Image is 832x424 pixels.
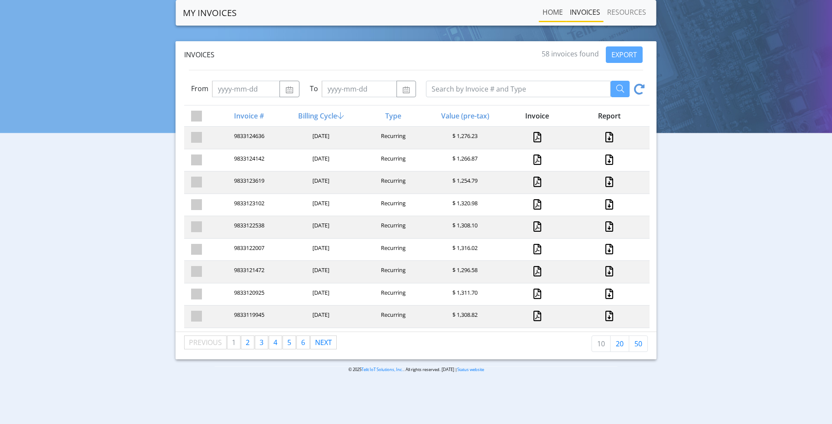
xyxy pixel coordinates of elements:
span: 4 [273,338,277,347]
div: Recurring [356,244,428,256]
div: Invoice # [212,111,284,121]
div: Recurring [356,289,428,300]
div: [DATE] [284,311,356,322]
div: Recurring [356,199,428,211]
div: 9833119945 [212,311,284,322]
input: Search by Invoice # and Type [426,81,611,97]
div: 9833123102 [212,199,284,211]
div: $ 1,320.98 [428,199,500,211]
div: Recurring [356,154,428,166]
div: [DATE] [284,132,356,144]
div: $ 1,296.58 [428,266,500,278]
div: Recurring [356,266,428,278]
a: 50 [629,335,648,352]
div: $ 1,266.87 [428,154,500,166]
div: 9833120925 [212,289,284,300]
span: Previous [189,338,222,347]
div: [DATE] [284,177,356,188]
div: 9833124142 [212,154,284,166]
label: From [191,83,208,94]
div: [DATE] [284,266,356,278]
a: Telit IoT Solutions, Inc. [361,367,403,372]
a: MY INVOICES [183,4,237,22]
input: yyyy-mm-dd [212,81,280,97]
div: Recurring [356,177,428,188]
div: 9833124636 [212,132,284,144]
div: Value (pre-tax) [428,111,500,121]
span: 3 [260,338,263,347]
img: calendar.svg [402,86,410,93]
ul: Pagination [184,335,337,349]
a: Status website [457,367,484,372]
div: Recurring [356,311,428,322]
div: Invoice [500,111,572,121]
p: © 2025 . All rights reserved. [DATE] | [214,366,617,373]
div: [DATE] [284,221,356,233]
span: 58 invoices found [542,49,599,59]
label: To [310,83,318,94]
div: [DATE] [284,289,356,300]
a: INVOICES [566,3,604,21]
div: $ 1,308.82 [428,311,500,322]
div: Recurring [356,132,428,144]
a: Home [539,3,566,21]
div: Type [356,111,428,121]
div: [DATE] [284,244,356,256]
div: 9833122007 [212,244,284,256]
div: 9833123619 [212,177,284,188]
span: 6 [301,338,305,347]
div: 9833121472 [212,266,284,278]
img: calendar.svg [285,86,293,93]
input: yyyy-mm-dd [322,81,397,97]
div: $ 1,254.79 [428,177,500,188]
div: Report [572,111,644,121]
button: EXPORT [606,46,643,63]
a: 20 [610,335,629,352]
div: [DATE] [284,199,356,211]
div: $ 1,308.10 [428,221,500,233]
a: Next page [311,336,336,349]
div: $ 1,311.70 [428,289,500,300]
div: Recurring [356,221,428,233]
span: Invoices [184,50,214,59]
a: RESOURCES [604,3,650,21]
div: Billing Cycle [284,111,356,121]
div: $ 1,316.02 [428,244,500,256]
div: 9833122538 [212,221,284,233]
div: $ 1,276.23 [428,132,500,144]
span: 5 [287,338,291,347]
span: 1 [232,338,236,347]
span: 2 [246,338,250,347]
div: [DATE] [284,154,356,166]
